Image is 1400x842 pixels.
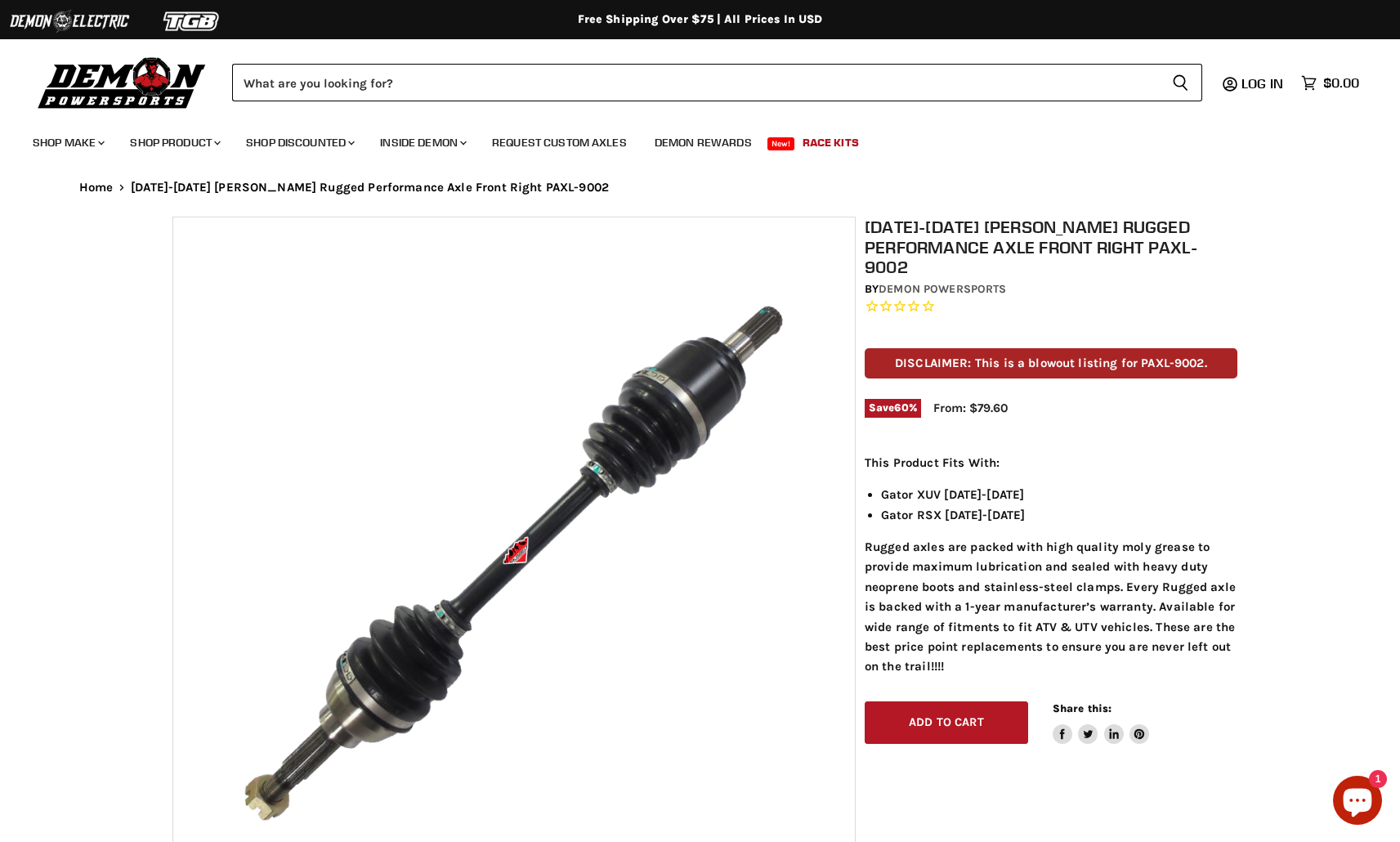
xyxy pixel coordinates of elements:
[8,6,131,37] img: Demon Electric Logo 2
[865,453,1237,677] div: Rugged axles are packed with high quality moly grease to provide maximum lubrication and sealed w...
[1159,64,1202,101] button: Search
[1053,701,1150,745] aside: Share this:
[118,126,230,159] a: Shop Product
[47,181,1354,195] nav: Breadcrumbs
[865,399,921,417] span: Save %
[20,126,114,159] a: Shop Make
[865,701,1028,745] button: Add to cart
[234,126,365,159] a: Shop Discounted
[368,126,476,159] a: Inside Demon
[1234,76,1293,91] a: Log in
[642,126,764,159] a: Demon Rewards
[131,6,253,37] img: TGB Logo 2
[894,401,908,414] span: 60
[79,181,114,195] a: Home
[865,280,1237,298] div: by
[1053,702,1112,714] span: Share this:
[865,348,1237,378] p: DISCLAIMER: This is a blowout listing for PAXL-9002.
[865,453,1237,473] p: This Product Fits With:
[20,119,1355,159] ul: Main menu
[232,64,1159,101] input: Search
[909,715,984,729] span: Add to cart
[1293,71,1367,95] a: $0.00
[790,126,871,159] a: Race Kits
[881,505,1237,525] li: Gator RSX [DATE]-[DATE]
[1241,75,1283,92] span: Log in
[865,298,1237,316] span: Rated 0.0 out of 5 stars 0 reviews
[131,181,609,195] span: [DATE]-[DATE] [PERSON_NAME] Rugged Performance Axle Front Right PAXL-9002
[879,282,1006,296] a: Demon Powersports
[881,485,1237,504] li: Gator XUV [DATE]-[DATE]
[1328,776,1387,829] inbox-online-store-chat: Shopify online store chat
[767,137,795,150] span: New!
[33,53,212,111] img: Demon Powersports
[865,217,1237,277] h1: [DATE]-[DATE] [PERSON_NAME] Rugged Performance Axle Front Right PAXL-9002
[232,64,1202,101] form: Product
[1323,75,1359,91] span: $0.00
[47,12,1354,27] div: Free Shipping Over $75 | All Prices In USD
[480,126,639,159] a: Request Custom Axles
[933,401,1008,415] span: From: $79.60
